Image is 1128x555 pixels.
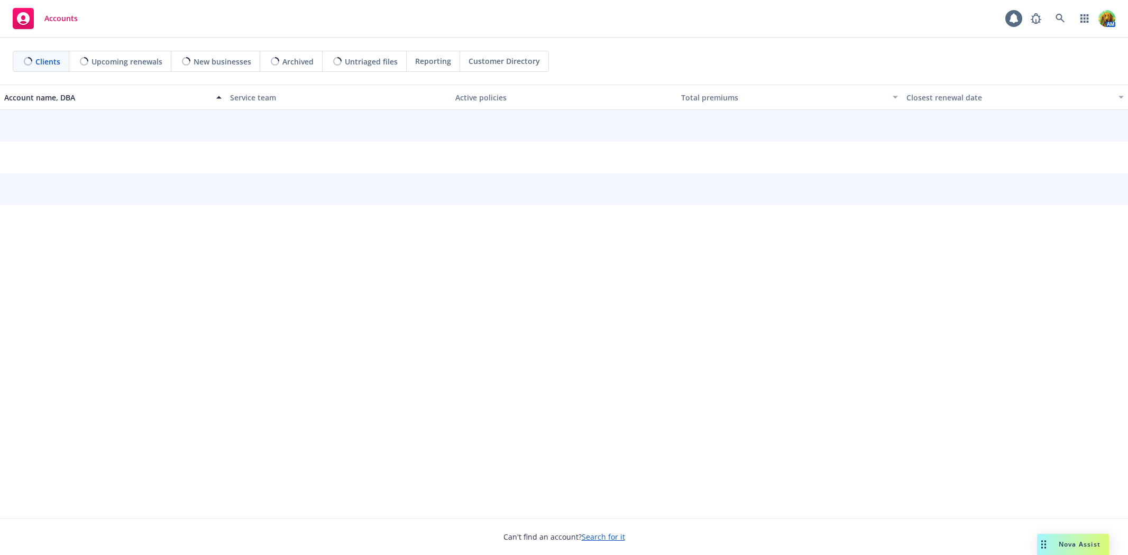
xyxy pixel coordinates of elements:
span: Archived [282,56,314,67]
div: Active policies [455,92,673,103]
span: Accounts [44,14,78,23]
button: Total premiums [677,85,903,110]
span: Nova Assist [1059,540,1101,549]
a: Accounts [8,4,82,33]
div: Account name, DBA [4,92,210,103]
div: Service team [230,92,447,103]
a: Search for it [582,532,625,542]
a: Switch app [1074,8,1095,29]
a: Search [1050,8,1071,29]
a: Report a Bug [1025,8,1047,29]
span: Untriaged files [345,56,398,67]
span: Can't find an account? [503,531,625,542]
img: photo [1098,10,1115,27]
button: Service team [226,85,452,110]
span: Reporting [415,55,451,67]
button: Nova Assist [1037,534,1109,555]
span: Clients [35,56,60,67]
span: Customer Directory [469,55,540,67]
div: Total premiums [681,92,887,103]
span: New businesses [194,56,251,67]
div: Drag to move [1037,534,1050,555]
div: Closest renewal date [906,92,1112,103]
button: Closest renewal date [902,85,1128,110]
span: Upcoming renewals [91,56,162,67]
button: Active policies [451,85,677,110]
